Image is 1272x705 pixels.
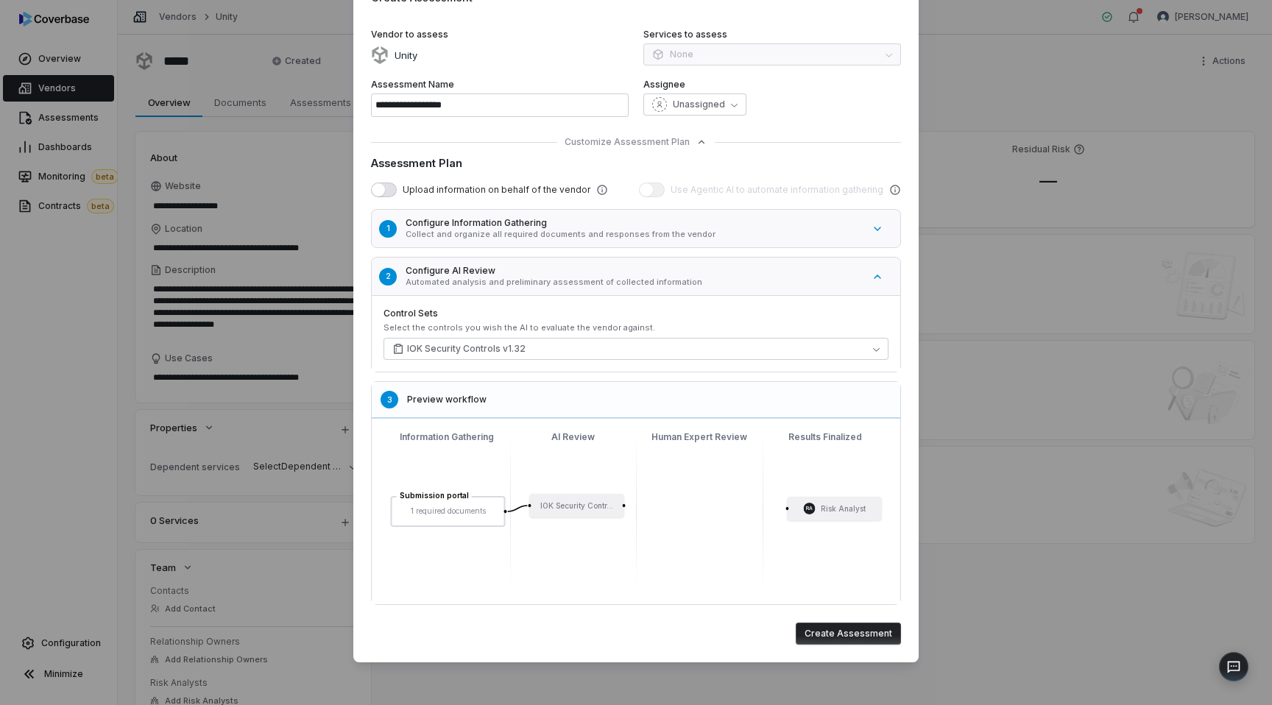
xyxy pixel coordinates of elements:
[379,268,397,286] div: 2
[371,79,629,91] label: Assessment Name
[565,136,707,148] button: Customize Assessment Plan
[643,29,901,40] label: Services to assess
[389,49,417,63] p: Unity
[371,155,901,171] div: Assessment Plan
[407,394,891,405] h5: Preview workflow
[406,217,863,229] h5: Configure Information Gathering
[379,220,397,238] div: 1
[384,322,888,333] div: Select the controls you wish the AI to evaluate the vendor against.
[406,265,863,277] h5: Configure AI Review
[407,343,526,355] span: IOK Security Controls v1.32
[643,79,901,91] label: Assignee
[384,308,888,319] label: Control Sets
[673,99,725,110] span: Unassigned
[367,205,919,252] button: 1Configure Information GatheringCollect and organize all required documents and responses from th...
[381,391,398,408] div: 3
[671,184,883,196] span: Use Agentic AI to automate information gathering
[796,623,901,645] button: Create Assessment
[406,229,863,240] p: Collect and organize all required documents and responses from the vendor
[565,136,690,148] span: Customize Assessment Plan
[367,253,919,300] button: 2Configure AI ReviewAutomated analysis and preliminary assessment of collected information
[403,184,590,196] span: Upload information on behalf of the vendor
[371,29,448,40] span: Vendor to assess
[406,277,863,288] p: Automated analysis and preliminary assessment of collected information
